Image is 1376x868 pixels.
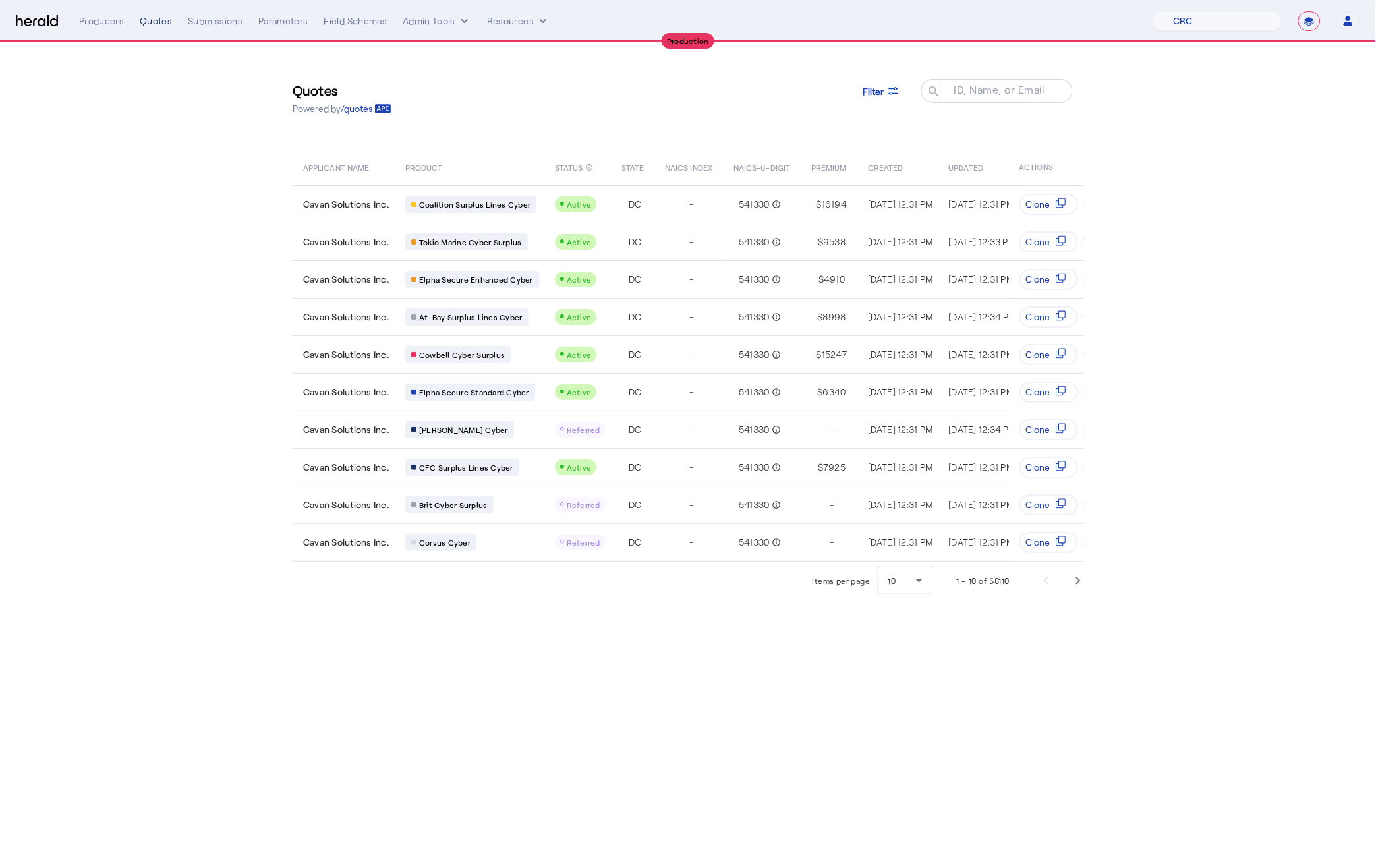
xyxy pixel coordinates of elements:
[419,349,505,360] span: Cowbell Cyber Surplus
[689,536,693,549] span: -
[823,386,846,399] span: 6340
[823,235,846,248] span: 9538
[419,237,522,247] span: Tokio Marine Cyber Surplus
[949,349,1014,360] span: [DATE] 12:31 PM
[739,498,770,511] span: 541330
[823,310,846,324] span: 8998
[868,274,933,285] span: [DATE] 12:31 PM
[16,15,58,28] img: Herald Logo
[419,387,529,397] span: Elpha Secure Standard Cyber
[770,386,782,399] mat-icon: info_outline
[665,160,712,173] span: NAICS INDEX
[868,536,933,548] span: [DATE] 12:31 PM
[1026,348,1050,361] span: Clone
[419,462,513,473] span: CFC Surplus Lines Cyber
[830,423,834,436] span: -
[830,536,834,549] span: -
[1026,461,1050,474] span: Clone
[868,386,933,397] span: [DATE] 12:31 PM
[949,386,1014,397] span: [DATE] 12:31 PM
[868,424,933,435] span: [DATE] 12:31 PM
[817,348,822,361] span: $
[868,461,933,473] span: [DATE] 12:31 PM
[770,461,782,474] mat-icon: info_outline
[830,498,834,511] span: -
[629,273,642,286] span: DC
[817,386,822,399] span: $
[863,84,884,98] span: Filter
[621,160,644,173] span: STATE
[689,498,693,511] span: -
[921,84,944,101] mat-icon: search
[1026,198,1050,211] span: Clone
[954,84,1045,96] mat-label: ID, Name, or Email
[868,311,933,322] span: [DATE] 12:31 PM
[567,425,600,434] span: Referred
[770,235,782,248] mat-icon: info_outline
[324,14,387,28] div: Field Schemas
[868,349,933,360] span: [DATE] 12:31 PM
[949,499,1014,510] span: [DATE] 12:31 PM
[405,160,443,173] span: PRODUCT
[739,536,770,549] span: 541330
[733,160,790,173] span: NAICS-6-DIGIT
[949,236,1016,247] span: [DATE] 12:33 PM
[823,461,846,474] span: 7925
[629,348,642,361] span: DC
[585,160,593,175] mat-icon: info_outline
[1026,273,1050,286] span: Clone
[949,424,1017,435] span: [DATE] 12:34 PM
[949,311,1017,322] span: [DATE] 12:34 PM
[1019,457,1078,478] button: Clone
[1019,382,1078,403] button: Clone
[303,348,389,361] span: Cavan Solutions Inc.
[303,498,389,511] span: Cavan Solutions Inc.
[1019,344,1078,365] button: Clone
[555,160,583,173] span: STATUS
[1019,269,1078,290] button: Clone
[822,348,847,361] span: 15247
[811,160,847,173] span: PREMIUM
[629,536,642,549] span: DC
[419,312,523,322] span: At-Bay Surplus Lines Cyber
[419,500,488,510] span: Brit Cyber Surplus
[567,388,592,397] span: Active
[770,273,782,286] mat-icon: info_outline
[140,14,172,28] div: Quotes
[629,198,642,211] span: DC
[949,461,1014,473] span: [DATE] 12:31 PM
[188,14,243,28] div: Submissions
[817,310,822,324] span: $
[957,574,1010,587] div: 1 – 10 of 58110
[770,310,782,324] mat-icon: info_outline
[1009,148,1084,185] th: ACTIONS
[303,536,389,549] span: Cavan Solutions Inc.
[853,79,911,103] button: Filter
[689,348,693,361] span: -
[689,198,693,211] span: -
[1019,419,1078,440] button: Clone
[1019,194,1078,215] button: Clone
[629,310,642,324] span: DC
[567,538,600,547] span: Referred
[689,235,693,248] span: -
[293,148,1207,562] table: Table view of all quotes submitted by your platform
[949,198,1014,210] span: [DATE] 12:31 PM
[868,160,903,173] span: CREATED
[1062,565,1094,596] button: Next page
[629,235,642,248] span: DC
[258,14,308,28] div: Parameters
[303,461,389,474] span: Cavan Solutions Inc.
[770,348,782,361] mat-icon: info_outline
[341,102,391,115] a: /quotes
[770,423,782,436] mat-icon: info_outline
[770,498,782,511] mat-icon: info_outline
[739,198,770,211] span: 541330
[824,273,845,286] span: 4910
[567,200,592,209] span: Active
[567,500,600,509] span: Referred
[567,463,592,472] span: Active
[817,198,822,211] span: $
[1019,306,1078,328] button: Clone
[567,237,592,246] span: Active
